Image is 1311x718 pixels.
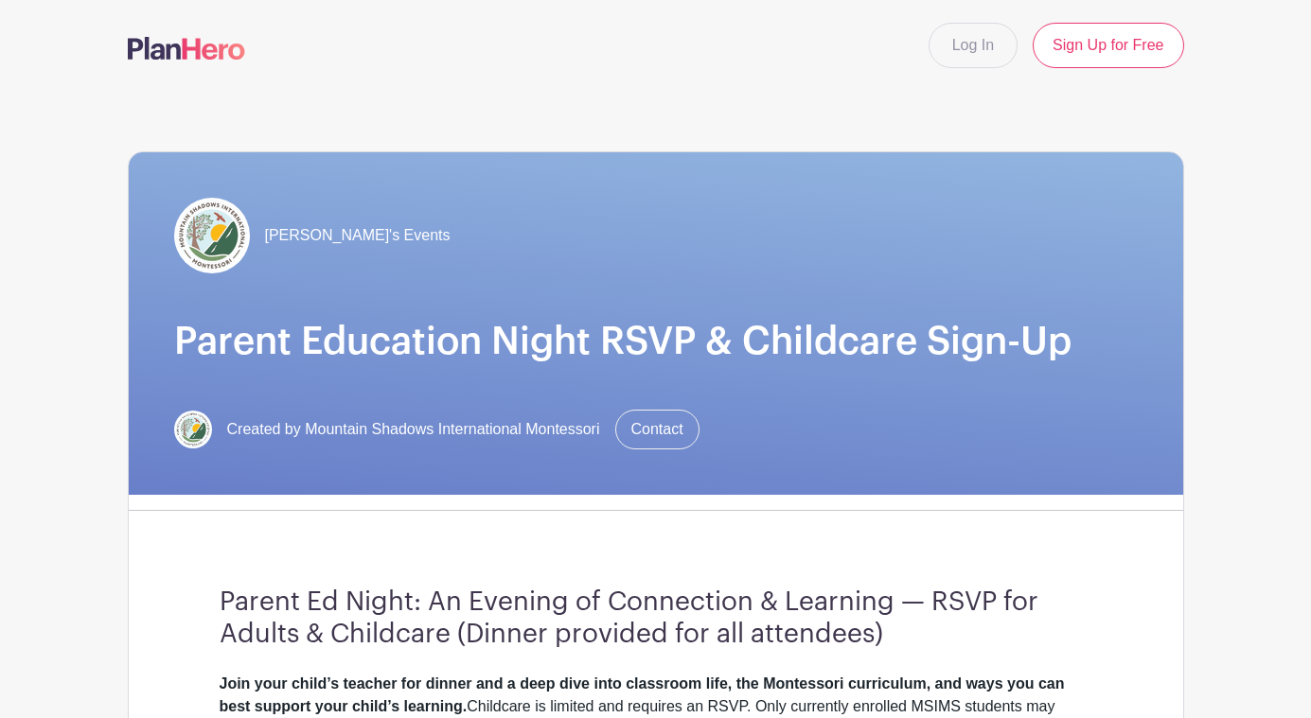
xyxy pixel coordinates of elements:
span: Created by Mountain Shadows International Montessori [227,418,600,441]
h1: Parent Education Night RSVP & Childcare Sign-Up [174,319,1138,364]
a: Contact [615,410,700,449]
span: [PERSON_NAME]'s Events [265,224,451,247]
a: Sign Up for Free [1033,23,1183,68]
img: MSIM_LogoCircular.jpeg [174,198,250,273]
strong: Join your child’s teacher for dinner and a deep dive into classroom life, the Montessori curricul... [220,675,1065,714]
img: MSIM_LogoCircular.jpg [174,411,212,448]
img: logo-507f7623f17ff9eddc593b1ce0a138ce2505c220e1c5a4e2b4648c50719b7d32.svg [128,37,245,60]
a: Log In [929,23,1018,68]
h3: Parent Ed Night: An Evening of Connection & Learning — RSVP for Adults & Childcare (Dinner provid... [220,587,1092,650]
